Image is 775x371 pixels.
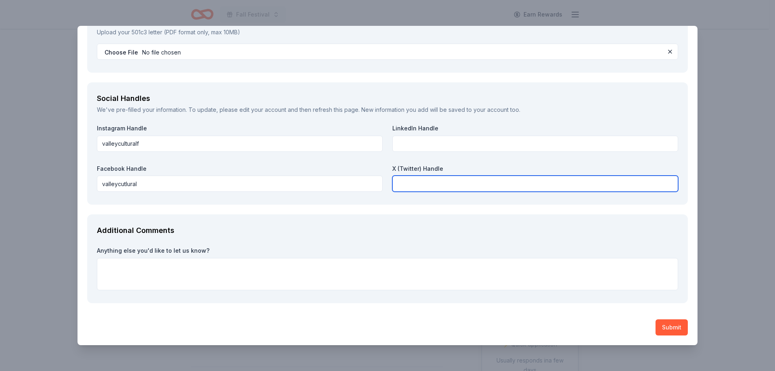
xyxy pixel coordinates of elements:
[392,124,678,132] label: LinkedIn Handle
[392,165,678,173] label: X (Twitter) Handle
[97,224,678,237] div: Additional Comments
[97,105,678,115] div: We've pre-filled your information. To update, please and then refresh this page. New information ...
[97,92,678,105] div: Social Handles
[97,27,678,37] p: Upload your 501c3 letter (PDF format only, max 10MB)
[239,106,286,113] a: edit your account
[656,319,688,335] button: Submit
[97,124,383,132] label: Instagram Handle
[97,165,383,173] label: Facebook Handle
[97,247,678,255] label: Anything else you'd like to let us know?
